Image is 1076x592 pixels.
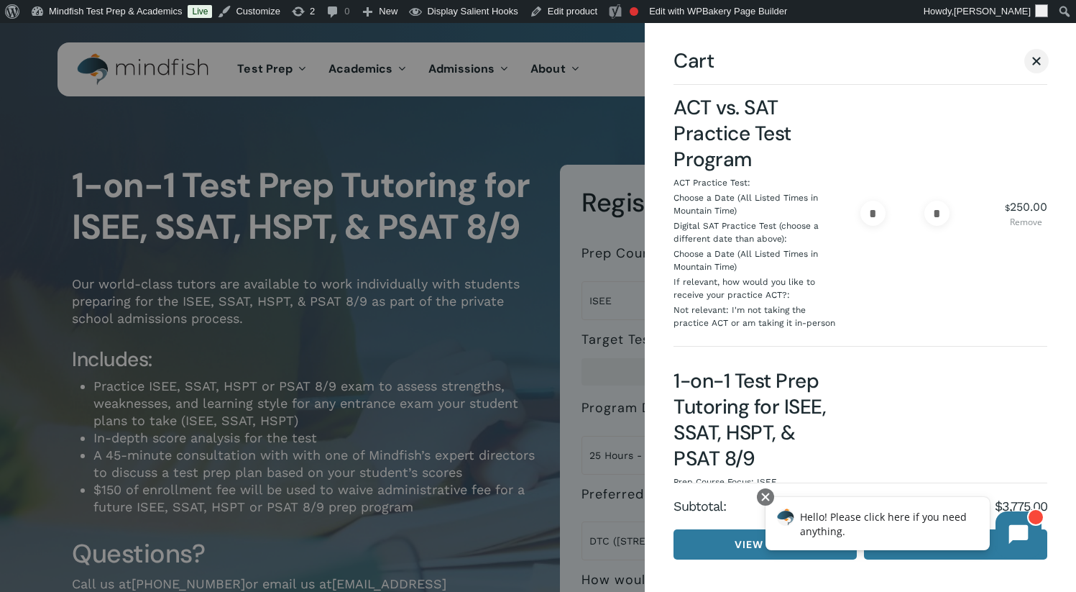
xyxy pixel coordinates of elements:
[673,368,826,472] a: 1-on-1 Test Prep Tutoring for ISEE, SSAT, HSPT, & PSAT 8/9
[673,275,836,304] dt: If relevant, how would you like to receive your practice ACT?:
[1005,218,1047,227] a: Remove ACT vs. SAT Practice Test Program from cart
[673,219,836,247] dt: Digital SAT Practice Test (choose a different date than above):
[954,6,1031,17] span: [PERSON_NAME]
[757,475,777,488] p: ISEE
[750,486,1056,572] iframe: Chatbot
[888,201,921,226] input: Product quantity
[673,247,839,273] p: Choose a Date (All Listed Times in Mountain Time)
[188,5,212,18] a: Live
[673,191,839,217] p: Choose a Date (All Listed Times in Mountain Time)
[673,176,750,191] dt: ACT Practice Test:
[673,498,995,515] strong: Subtotal:
[673,94,791,173] a: ACT vs. SAT Practice Test Program
[1005,200,1047,214] bdi: 250.00
[673,475,754,491] dt: Prep Course Focus:
[673,529,857,560] a: View cart
[673,304,839,329] p: Not relevant: I'm not taking the practice ACT or am taking it in-person
[673,52,714,70] span: Cart
[630,7,638,16] div: Focus keyphrase not set
[1005,203,1010,213] span: $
